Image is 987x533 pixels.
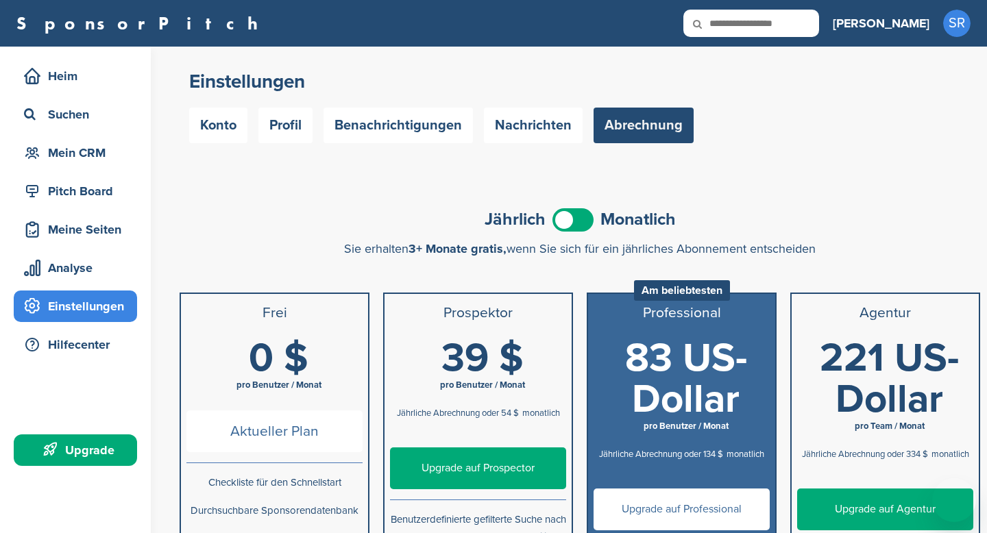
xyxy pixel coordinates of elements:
a: Upgrade auf Agentur [797,488,973,530]
font: Jährliche Abrechnung oder 334 $ [802,449,928,460]
font: Nachrichten [495,117,572,134]
a: Konto [189,108,247,143]
a: [PERSON_NAME] [833,8,929,38]
font: Professional [643,304,721,321]
font: Einstellungen [189,70,305,93]
font: pro Benutzer / Monat [236,380,321,391]
font: monatlich [727,449,764,460]
font: Am beliebtesten [642,284,722,297]
font: wenn Sie sich für ein jährliches Abonnement entscheiden [507,241,816,256]
font: monatlich [522,408,560,419]
a: Profil [258,108,313,143]
a: Benachrichtigungen [324,108,473,143]
a: Upgrade [14,434,137,466]
font: Jährlich [485,209,546,230]
a: Meine Seiten [14,214,137,245]
font: 3+ Monate gratis, [409,241,507,256]
font: Benachrichtigungen [334,117,462,134]
font: Jährliche Abrechnung oder 54 $ [397,408,519,419]
font: Suchen [48,107,89,122]
font: monatlich [931,449,969,460]
font: Durchsuchbare Sponsorendatenbank [191,504,358,517]
font: Upgrade auf Agentur [835,502,936,516]
font: 39 $ [441,334,524,382]
font: 221 US-Dollar [820,334,959,423]
font: Monatlich [600,209,676,230]
font: Heim [48,69,77,84]
a: Analyse [14,252,137,284]
font: Mein CRM [48,145,106,160]
font: Agentur [860,304,911,321]
a: Upgrade auf Prospector [390,447,566,489]
a: SponsorPitch [16,14,267,32]
font: pro Team / Monat [855,421,925,432]
a: Mein CRM [14,137,137,169]
iframe: Schaltfläche zum Öffnen des Messaging-Fensters [932,478,976,522]
font: Pitch Board [48,184,113,199]
a: Nachrichten [484,108,583,143]
font: Aktueller Plan [230,423,319,440]
font: Sie erhalten [344,241,409,256]
font: 83 US-Dollar [625,334,747,423]
font: Einstellungen [48,299,124,314]
a: Hilfecenter [14,329,137,360]
font: SponsorPitch [16,12,267,35]
font: Prospektor [443,304,513,321]
font: Abrechnung [605,117,683,134]
font: Meine Seiten [48,222,121,237]
a: Abrechnung [594,108,694,143]
font: Hilfecenter [48,337,110,352]
font: Jährliche Abrechnung oder 134 $ [599,449,723,460]
font: Upgrade auf Prospector [422,461,535,475]
font: Frei [263,304,287,321]
font: [PERSON_NAME] [833,16,929,31]
a: Einstellungen [14,290,137,322]
font: Checkliste für den Schnellstart [208,476,341,488]
font: Profil [269,117,302,134]
a: Heim [14,60,137,92]
font: 0 $ [249,334,308,382]
a: Pitch Board [14,175,137,207]
font: Konto [200,117,236,134]
font: pro Benutzer / Monat [440,380,525,391]
font: Analyse [48,260,93,275]
font: Upgrade [65,443,114,458]
a: Upgrade auf Professional [594,488,770,530]
font: SR [949,15,965,32]
font: pro Benutzer / Monat [644,421,729,432]
a: Suchen [14,99,137,130]
font: Upgrade auf Professional [622,502,742,516]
